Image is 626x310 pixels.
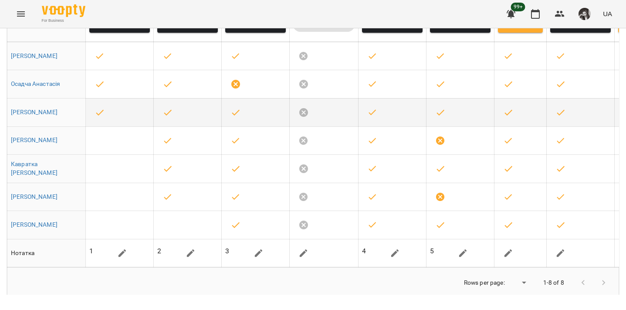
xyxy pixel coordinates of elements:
p: 4 [362,246,366,256]
td: Нотатка [7,239,86,267]
p: 2 [157,246,161,256]
a: [PERSON_NAME] [11,52,58,59]
p: 5 [430,246,434,256]
p: Rows per page: [464,279,505,287]
span: For Business [42,18,85,24]
a: Осадча Анастасія [11,80,60,87]
button: UA [599,6,616,22]
img: 0dd478c4912f2f2e7b05d6c829fd2aac.png [579,8,591,20]
p: 1-8 of 8 [543,279,564,287]
img: Voopty Logo [42,4,85,17]
p: 1 [89,246,93,256]
a: Кавратка [PERSON_NAME] [11,160,58,176]
a: [PERSON_NAME] [11,193,58,200]
button: Menu [10,3,31,24]
span: UA [603,9,612,18]
div: ​ [508,276,529,289]
a: [PERSON_NAME] [11,136,58,143]
a: [PERSON_NAME] [11,109,58,116]
a: [PERSON_NAME] [11,221,58,228]
span: 99+ [511,3,525,11]
p: 3 [225,246,229,256]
